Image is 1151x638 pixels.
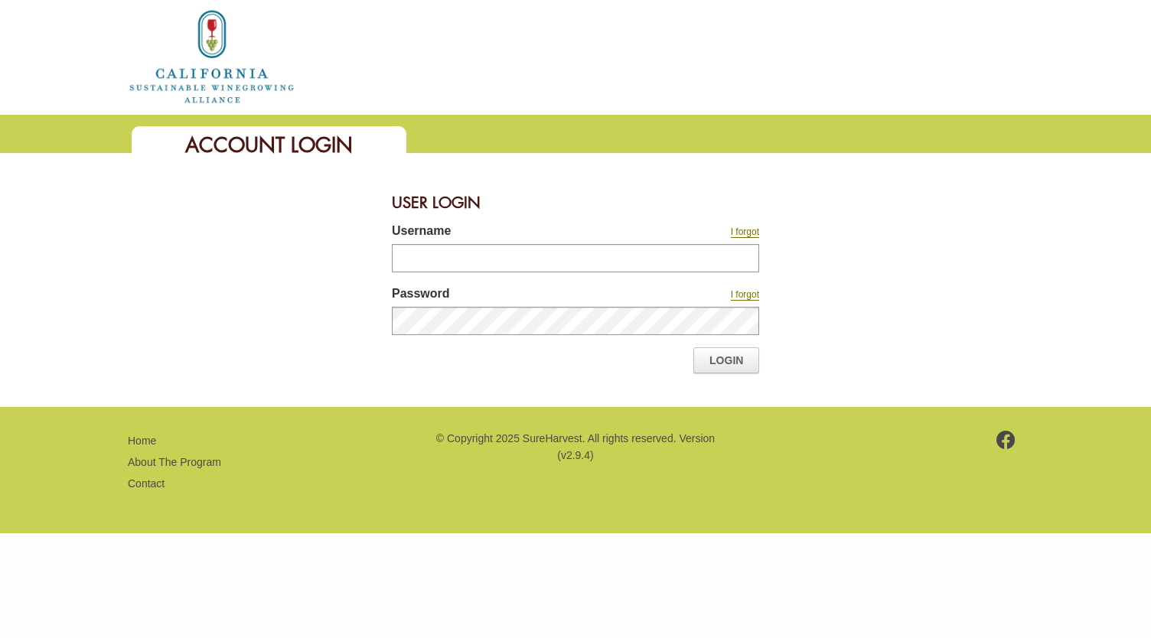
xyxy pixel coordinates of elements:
[434,430,717,464] p: © Copyright 2025 SureHarvest. All rights reserved. Version (v2.9.4)
[996,431,1016,449] img: footer-facebook.png
[731,226,759,238] a: I forgot
[128,8,296,106] img: logo_cswa2x.png
[128,49,296,62] a: Home
[128,435,156,447] a: Home
[185,132,353,158] span: Account Login
[693,347,759,373] a: Login
[128,456,221,468] a: About The Program
[731,289,759,301] a: I forgot
[392,184,759,222] div: User Login
[392,285,629,307] label: Password
[392,222,629,244] label: Username
[128,477,165,490] a: Contact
